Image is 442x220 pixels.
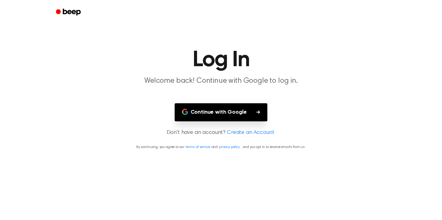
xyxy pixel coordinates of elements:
[52,6,86,18] a: Beep
[227,129,274,137] a: Create an Account
[186,145,210,149] a: terms of service
[219,145,240,149] a: privacy policy
[7,144,435,150] p: By continuing, you agree to our and , and you opt in to receive emails from us.
[64,49,378,71] h1: Log In
[7,129,435,137] p: Don't have an account?
[103,76,339,86] p: Welcome back! Continue with Google to log in.
[175,103,268,121] button: Continue with Google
